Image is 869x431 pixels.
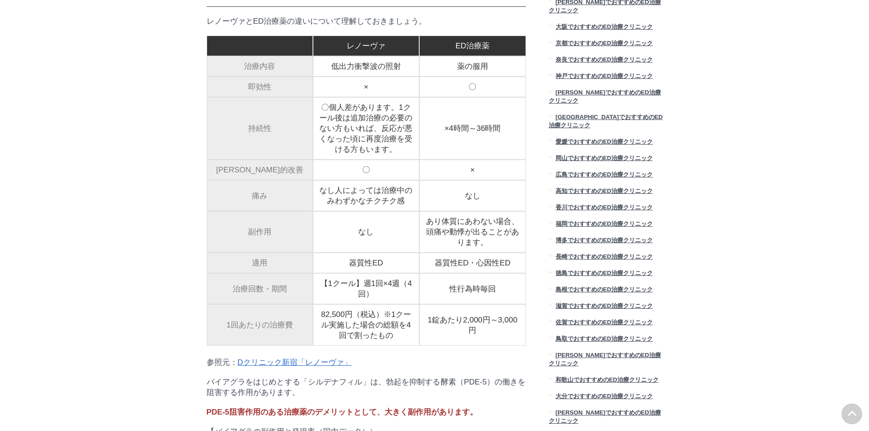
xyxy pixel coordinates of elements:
td: × [419,160,526,180]
span: 高知でおすすめのED治療クリニック [555,187,652,194]
td: 持続性 [207,97,313,160]
span: 博多でおすすめのED治療クリニック [555,237,652,244]
td: 適用 [207,253,313,273]
td: なし [419,180,526,211]
td: 〇個人差があります。1クール後は追加治療の必要のない方もいれば、反応が悪くなった頃に再度治療を受ける方もいます。 [313,97,419,160]
span: 広島でおすすめのED治療クリニック [555,171,652,178]
td: 治療内容 [207,56,313,77]
a: 徳島でおすすめのED治療クリニック [549,266,663,283]
td: 1錠あたり2,000円～3,000円 [419,304,526,346]
td: あり体質にあわない場合、頭痛や動悸が出ることがあります。 [419,211,526,253]
a: 高知でおすすめのED治療クリニック [549,184,663,201]
span: 奈良でおすすめのED治療クリニック [555,56,652,63]
span: 和歌山でおすすめのED治療クリニック [555,376,658,383]
td: 〇 [419,77,526,97]
a: 香川でおすすめのED治療クリニック [549,201,663,217]
td: 痛み [207,180,313,211]
a: [PERSON_NAME]でおすすめのED治療クリニック [549,406,663,431]
a: Dクリニック新宿「レノーヴァ」 [238,358,352,367]
td: なし人によっては治療中のみわずかなチクチク感 [313,180,419,211]
a: 福岡でおすすめのED治療クリニック [549,217,663,234]
a: 和歌山でおすすめのED治療クリニック [549,373,663,389]
span: 徳島でおすすめのED治療クリニック [555,270,652,276]
td: 1回あたりの治療費 [207,304,313,346]
td: 薬の服用 [419,56,526,77]
a: [PERSON_NAME]でおすすめのED治療クリニック [549,86,663,110]
td: 【1クール】週1回×4週（4回） [313,273,419,304]
a: [GEOGRAPHIC_DATA]でおすすめのED治療クリニック [549,110,663,135]
td: [PERSON_NAME]的改善 [207,160,313,180]
td: 〇 [313,160,419,180]
span: 大分でおすすめのED治療クリニック [555,393,652,400]
td: ED治療薬 [419,36,526,56]
span: 鳥取でおすすめのED治療クリニック [555,335,652,342]
a: 京都でおすすめのED治療クリニック [549,36,663,53]
span: 神戸でおすすめのED治療クリニック [555,73,652,79]
span: [GEOGRAPHIC_DATA]でおすすめのED治療クリニック [549,114,663,129]
p: バイアグラをはじめとする「シルデナフィル」は、勃起を抑制する酵素（PDE-5）の働きを阻害する作用があります。 [207,377,526,398]
a: 鳥取でおすすめのED治療クリニック [549,332,663,348]
a: 奈良でおすすめのED治療クリニック [549,53,663,69]
span: 大阪でおすすめのED治療クリニック [555,23,652,30]
td: ×4時間～36時間 [419,97,526,160]
span: 京都でおすすめのED治療クリニック [555,40,652,47]
span: 香川でおすすめのED治療クリニック [555,204,652,211]
td: 器質性ED [313,253,419,273]
td: 性行為時毎回 [419,273,526,304]
a: 大阪でおすすめのED治療クリニック [549,20,663,36]
a: 滋賀でおすすめのED治療クリニック [549,299,663,316]
td: × [313,77,419,97]
span: 福岡でおすすめのED治療クリニック [555,220,652,227]
span: 愛媛でおすすめのED治療クリニック [555,138,652,145]
td: 低出力衝撃波の照射 [313,56,419,77]
a: 広島でおすすめのED治療クリニック [549,168,663,184]
span: 長崎でおすすめのED治療クリニック [555,253,652,260]
td: 治療回数・期間 [207,273,313,304]
span: [PERSON_NAME]でおすすめのED治療クリニック [549,409,661,424]
a: [PERSON_NAME]でおすすめのED治療クリニック [549,348,663,373]
a: 長崎でおすすめのED治療クリニック [549,250,663,266]
span: [PERSON_NAME]でおすすめのED治療クリニック [549,89,661,104]
span: 佐賀でおすすめのED治療クリニック [555,319,652,326]
td: 器質性ED・心因性ED [419,253,526,273]
span: 岡山でおすすめのED治療クリニック [555,155,652,161]
span: PDE-5阻害作用のある治療薬のデメリットとして、大きく副作用があります。 [207,408,478,416]
a: 神戸でおすすめのED治療クリニック [549,69,663,86]
p: 参照元： [207,357,526,368]
span: 島根でおすすめのED治療クリニック [555,286,652,293]
span: 滋賀でおすすめのED治療クリニック [555,302,652,309]
a: 博多でおすすめのED治療クリニック [549,234,663,250]
td: 即効性 [207,77,313,97]
td: レノーヴァ [313,36,419,56]
a: 愛媛でおすすめのED治療クリニック [549,135,663,151]
td: 副作用 [207,211,313,253]
p: レノーヴァとED治療薬の違いについて理解しておきましょう。 [207,16,526,26]
a: 岡山でおすすめのED治療クリニック [549,151,663,168]
span: [PERSON_NAME]でおすすめのED治療クリニック [549,352,661,367]
a: 大分でおすすめのED治療クリニック [549,389,663,406]
td: 82,500円（税込）※1クール実施した場合の総額を4回で割ったもの [313,304,419,346]
a: 佐賀でおすすめのED治療クリニック [549,316,663,332]
a: 島根でおすすめのED治療クリニック [549,283,663,299]
td: なし [313,211,419,253]
img: PAGE UP [842,404,862,424]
